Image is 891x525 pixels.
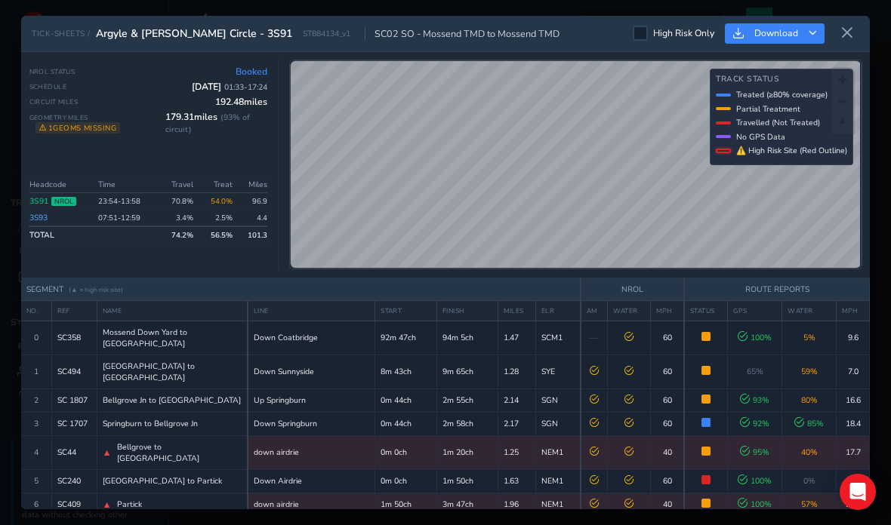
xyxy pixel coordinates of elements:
[198,209,237,226] td: 2.5%
[375,412,437,435] td: 0m 44ch
[535,412,580,435] td: SGN
[498,435,535,469] td: 1.25
[581,300,607,321] th: AM
[535,355,580,388] td: SYE
[837,435,870,469] td: 17.7
[794,418,824,429] span: 85 %
[248,300,375,321] th: LINE
[535,435,580,469] td: NEM1
[165,111,268,135] span: 179.31 miles
[436,388,498,412] td: 2m 55ch
[375,321,437,355] td: 92m 47ch
[651,412,684,435] td: 60
[165,112,250,135] span: ( 93 % of circuit)
[651,300,684,321] th: MPH
[291,61,860,268] canvas: Map
[21,278,581,301] th: SEGMENT
[97,300,248,321] th: NAME
[837,469,870,493] td: 15.0
[375,355,437,388] td: 8m 43ch
[237,209,267,226] td: 4.4
[103,361,242,383] span: [GEOGRAPHIC_DATA] to [GEOGRAPHIC_DATA]
[436,321,498,355] td: 94m 5ch
[651,355,684,388] td: 60
[684,278,869,301] th: ROUTE REPORTS
[740,447,769,458] span: 95 %
[736,103,800,115] span: Partial Treatment
[535,300,580,321] th: ELR
[837,300,870,321] th: MPH
[436,435,498,469] td: 1m 20ch
[736,117,820,128] span: Travelled (Not Treated)
[498,321,535,355] td: 1.47
[375,435,437,469] td: 0m 0ch
[198,226,237,243] td: 56.5 %
[535,321,580,355] td: SCM1
[782,300,837,321] th: WATER
[117,441,242,464] span: Bellgrove to [GEOGRAPHIC_DATA]
[498,355,535,388] td: 1.28
[224,81,267,93] span: 01:33 - 17:24
[248,435,375,469] td: down airdrie
[215,96,267,108] span: 192.48 miles
[651,388,684,412] td: 60
[498,469,535,493] td: 1.63
[498,388,535,412] td: 2.14
[736,145,847,156] span: ⚠ High Risk Site (Red Outline)
[248,412,375,435] td: Down Springburn
[198,192,237,209] td: 54.0%
[801,447,818,458] span: 40 %
[248,388,375,412] td: Up Springburn
[237,226,267,243] td: 101.3
[198,177,237,193] th: Treat
[801,366,818,377] span: 59 %
[684,300,728,321] th: STATUS
[436,300,498,321] th: FINISH
[590,332,598,343] span: —
[498,300,535,321] th: MILES
[740,395,769,406] span: 93 %
[837,355,870,388] td: 7.0
[237,192,267,209] td: 96.9
[837,321,870,355] td: 9.6
[375,469,437,493] td: 0m 0ch
[736,89,828,100] span: Treated (≥80% coverage)
[535,388,580,412] td: SGN
[801,395,818,406] span: 80 %
[803,332,815,343] span: 5 %
[237,177,267,193] th: Miles
[740,418,769,429] span: 92 %
[581,278,684,301] th: NROL
[375,300,437,321] th: START
[738,332,772,343] span: 100 %
[651,321,684,355] td: 60
[498,412,535,435] td: 2.17
[837,412,870,435] td: 18.4
[436,469,498,493] td: 1m 50ch
[728,300,782,321] th: GPS
[651,469,684,493] td: 60
[651,435,684,469] td: 40
[103,395,241,406] span: Bellgrove Jn to [GEOGRAPHIC_DATA]
[248,469,375,493] td: Down Airdrie
[535,469,580,493] td: NEM1
[436,412,498,435] td: 2m 58ch
[436,355,498,388] td: 9m 65ch
[747,366,763,377] span: 65 %
[192,81,267,93] span: [DATE]
[840,474,876,510] div: Open Intercom Messenger
[736,131,785,143] span: No GPS Data
[103,327,242,349] span: Mossend Down Yard to [GEOGRAPHIC_DATA]
[248,355,375,388] td: Down Sunnyside
[607,300,651,321] th: WATER
[837,388,870,412] td: 16.6
[248,321,375,355] td: Down Coatbridge
[375,388,437,412] td: 0m 44ch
